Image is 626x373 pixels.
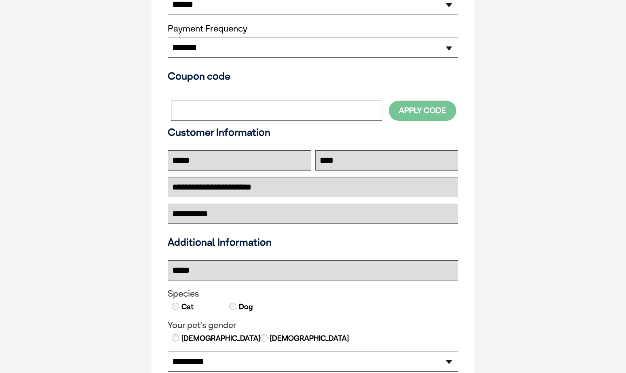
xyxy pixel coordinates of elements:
[389,101,456,120] button: Apply Code
[168,289,458,299] legend: Species
[168,320,458,331] legend: Your pet's gender
[168,23,247,34] label: Payment Frequency
[164,236,462,248] h3: Additional Information
[168,70,458,82] h3: Coupon code
[168,126,458,138] h3: Customer Information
